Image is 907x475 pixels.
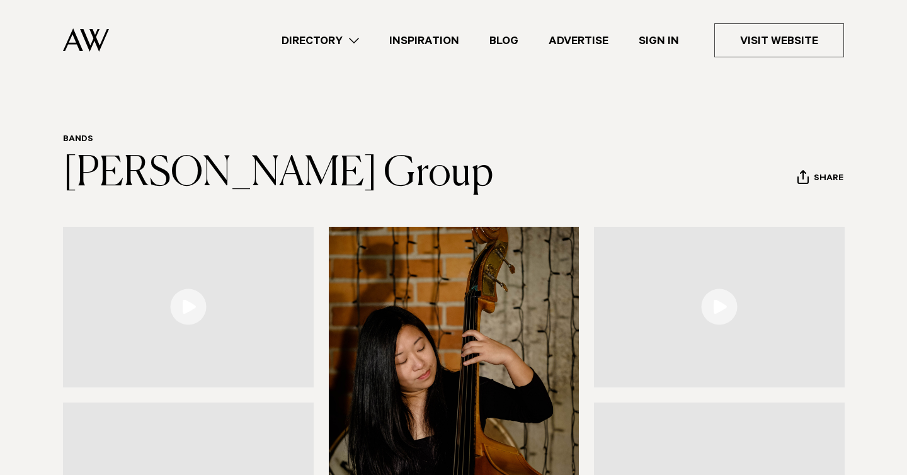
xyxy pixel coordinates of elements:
[374,32,474,49] a: Inspiration
[63,135,93,145] a: Bands
[714,23,844,57] a: Visit Website
[814,173,843,185] span: Share
[266,32,374,49] a: Directory
[63,28,109,52] img: Auckland Weddings Logo
[533,32,624,49] a: Advertise
[63,154,494,194] a: [PERSON_NAME] Group
[624,32,694,49] a: Sign In
[474,32,533,49] a: Blog
[797,169,844,188] button: Share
